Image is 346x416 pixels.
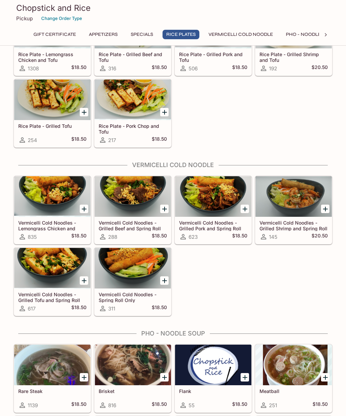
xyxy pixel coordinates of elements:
[321,373,329,382] button: Add Meatball
[255,344,332,413] a: Meatball251$18.50
[312,233,328,241] h5: $20.50
[14,79,91,120] div: Rice Plate - Grilled Tofu
[313,401,328,409] h5: $18.50
[14,248,91,288] div: Vermicelli Cold Noodles - Grilled Tofu and Spring Roll
[160,108,169,116] button: Add Rice Plate - Pork Chop and Tofu
[94,344,171,413] a: Brisket816$18.50
[14,176,91,217] div: Vermicelli Cold Noodles - Lemongrass Chicken and Spring Roll
[28,65,39,72] span: 1308
[71,233,86,241] h5: $18.50
[160,205,169,213] button: Add Vermicelli Cold Noodles - Grilled Beef and Spring Roll
[99,388,167,394] h5: Brisket
[16,3,330,13] h3: Chopstick and Rice
[14,330,332,337] h4: Pho - Noodle Soup
[175,345,251,385] div: Flank
[14,161,332,169] h4: Vermicelli Cold Noodle
[95,8,171,48] div: Rice Plate - Grilled Beef and Tofu
[127,30,157,39] button: Specials
[94,79,171,147] a: Rice Plate - Pork Chop and Tofu217$18.50
[28,402,38,409] span: 1139
[282,30,339,39] button: Pho - Noodle Soup
[95,79,171,120] div: Rice Plate - Pork Chop and Tofu
[232,401,247,409] h5: $18.50
[71,136,86,144] h5: $18.50
[269,402,277,409] span: 251
[269,234,277,240] span: 145
[85,30,121,39] button: Appetizers
[152,401,167,409] h5: $18.50
[71,64,86,72] h5: $18.50
[18,123,86,129] h5: Rice Plate - Grilled Tofu
[14,345,91,385] div: Rare Steak
[18,220,86,231] h5: Vermicelli Cold Noodles - Lemongrass Chicken and Spring Roll
[38,13,85,24] button: Change Order Type
[108,137,116,143] span: 217
[14,176,91,244] a: Vermicelli Cold Noodles - Lemongrass Chicken and Spring Roll835$18.50
[241,373,249,382] button: Add Flank
[269,65,277,72] span: 192
[18,388,86,394] h5: Rare Steak
[71,304,86,313] h5: $18.50
[80,205,88,213] button: Add Vermicelli Cold Noodles - Lemongrass Chicken and Spring Roll
[95,345,171,385] div: Brisket
[189,234,198,240] span: 623
[321,205,329,213] button: Add Vermicelli Cold Noodles - Grilled Shrimp and Spring Roll
[14,79,91,147] a: Rice Plate - Grilled Tofu254$18.50
[175,176,251,217] div: Vermicelli Cold Noodles - Grilled Pork and Spring Roll
[16,15,33,22] p: Pickup
[18,292,86,303] h5: Vermicelli Cold Noodles - Grilled Tofu and Spring Roll
[175,344,252,413] a: Flank55$18.50
[94,248,171,316] a: Vermicelli Cold Noodles - Spring Roll Only311$18.50
[179,51,247,63] h5: Rice Plate - Grilled Pork and Tofu
[179,388,247,394] h5: Flank
[152,233,167,241] h5: $18.50
[80,276,88,285] button: Add Vermicelli Cold Noodles - Grilled Tofu and Spring Roll
[179,220,247,231] h5: Vermicelli Cold Noodles - Grilled Pork and Spring Roll
[14,344,91,413] a: Rare Steak1139$18.50
[95,176,171,217] div: Vermicelli Cold Noodles - Grilled Beef and Spring Roll
[255,345,332,385] div: Meatball
[259,51,328,63] h5: Rice Plate - Grilled Shrimp and Tofu
[108,402,116,409] span: 816
[99,123,167,134] h5: Rice Plate - Pork Chop and Tofu
[28,234,37,240] span: 835
[80,373,88,382] button: Add Rare Steak
[152,64,167,72] h5: $18.50
[99,220,167,231] h5: Vermicelli Cold Noodles - Grilled Beef and Spring Roll
[71,401,86,409] h5: $18.50
[95,248,171,288] div: Vermicelli Cold Noodles - Spring Roll Only
[163,30,199,39] button: Rice Plates
[108,65,116,72] span: 316
[14,248,91,316] a: Vermicelli Cold Noodles - Grilled Tofu and Spring Roll617$18.50
[175,8,251,48] div: Rice Plate - Grilled Pork and Tofu
[94,176,171,244] a: Vermicelli Cold Noodles - Grilled Beef and Spring Roll288$18.50
[232,233,247,241] h5: $18.50
[232,64,247,72] h5: $18.50
[108,305,115,312] span: 311
[241,205,249,213] button: Add Vermicelli Cold Noodles - Grilled Pork and Spring Roll
[160,373,169,382] button: Add Brisket
[255,176,332,244] a: Vermicelli Cold Noodles - Grilled Shrimp and Spring Roll145$20.50
[189,402,195,409] span: 55
[28,305,35,312] span: 617
[255,176,332,217] div: Vermicelli Cold Noodles - Grilled Shrimp and Spring Roll
[255,8,332,48] div: Rice Plate - Grilled Shrimp and Tofu
[152,304,167,313] h5: $18.50
[18,51,86,63] h5: Rice Plate - Lemongrass Chicken and Tofu
[259,388,328,394] h5: Meatball
[14,8,91,48] div: Rice Plate - Lemongrass Chicken and Tofu
[259,220,328,231] h5: Vermicelli Cold Noodles - Grilled Shrimp and Spring Roll
[28,137,37,143] span: 254
[99,51,167,63] h5: Rice Plate - Grilled Beef and Tofu
[99,292,167,303] h5: Vermicelli Cold Noodles - Spring Roll Only
[152,136,167,144] h5: $18.50
[205,30,277,39] button: Vermicelli Cold Noodle
[108,234,117,240] span: 288
[80,108,88,116] button: Add Rice Plate - Grilled Tofu
[189,65,198,72] span: 506
[312,64,328,72] h5: $20.50
[160,276,169,285] button: Add Vermicelli Cold Noodles - Spring Roll Only
[175,176,252,244] a: Vermicelli Cold Noodles - Grilled Pork and Spring Roll623$18.50
[30,30,80,39] button: Gift Certificate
